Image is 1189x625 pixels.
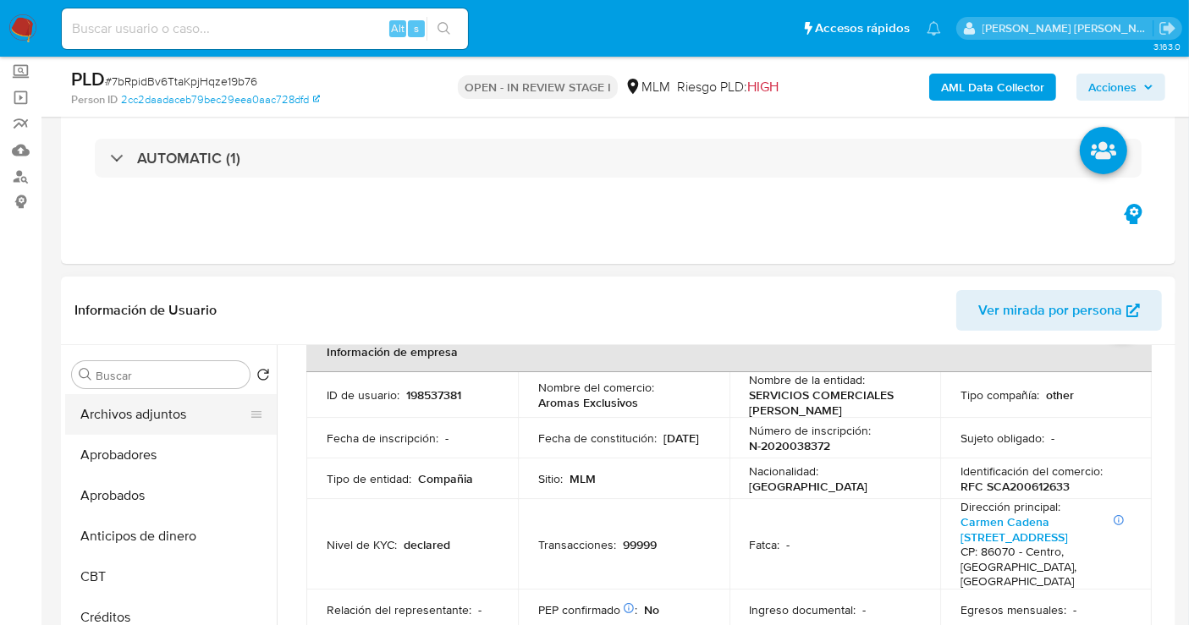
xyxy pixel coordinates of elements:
p: PEP confirmado : [538,602,637,617]
p: RFC SCA200612633 [961,479,1070,494]
span: 3.163.0 [1153,40,1181,53]
p: Fatca : [750,537,780,552]
span: Acciones [1088,74,1137,101]
p: Nombre del comercio : [538,380,654,395]
button: Ver mirada por persona [956,290,1162,331]
p: Identificación del comercio : [961,463,1103,479]
p: Nombre de la entidad : [750,372,866,387]
p: Tipo de entidad : [327,471,411,486]
p: 99999 [623,537,657,552]
a: 2cc2daadaceb79bec29eea0aac728dfd [121,92,320,107]
input: Buscar usuario o caso... [62,18,468,40]
p: MLM [570,471,596,486]
span: # 7bRpidBv6TtaKpjHqze19b76 [105,73,257,90]
div: MLM [625,78,670,96]
p: Nivel de KYC : [327,537,397,552]
p: [DATE] [663,430,699,446]
p: SERVICIOS COMERCIALES [PERSON_NAME] [750,387,914,418]
span: Riesgo PLD: [677,78,779,96]
button: Volver al orden por defecto [256,368,270,387]
p: other [1046,387,1074,403]
p: ID de usuario : [327,387,399,403]
p: Egresos mensuales : [961,602,1066,617]
b: PLD [71,65,105,92]
span: Ver mirada por persona [978,290,1122,331]
b: Person ID [71,92,118,107]
p: Sujeto obligado : [961,430,1044,446]
p: Transacciones : [538,537,616,552]
input: Buscar [96,368,243,383]
p: Fecha de inscripción : [327,430,438,446]
p: declared [404,537,450,552]
p: Sitio : [538,471,563,486]
p: - [445,430,449,446]
h3: AUTOMATIC (1) [137,149,240,167]
p: Fecha de constitución : [538,430,657,446]
button: Acciones [1076,74,1165,101]
p: - [863,602,867,617]
span: Alt [391,20,405,36]
p: [GEOGRAPHIC_DATA] [750,479,868,494]
button: CBT [65,556,277,597]
p: 198537381 [406,387,461,403]
p: Relación del representante : [327,602,471,617]
p: Ingreso documental : [750,602,856,617]
button: Archivos adjuntos [65,394,263,435]
span: s [414,20,419,36]
p: nancy.sanchezgarcia@mercadolibre.com.mx [983,20,1153,36]
span: HIGH [747,77,779,96]
p: N-2020038372 [750,438,831,453]
p: Aromas Exclusivos [538,395,638,410]
button: Aprobadores [65,435,277,475]
button: search-icon [427,17,461,41]
p: Número de inscripción : [750,423,872,438]
h1: Información de Usuario [74,302,217,319]
p: - [1051,430,1054,446]
button: AML Data Collector [929,74,1056,101]
button: Buscar [79,368,92,381]
p: Dirección principal : [961,499,1060,514]
th: Información de empresa [306,332,1152,372]
button: Anticipos de dinero [65,516,277,556]
a: Notificaciones [927,21,941,36]
p: - [787,537,790,552]
p: Nacionalidad : [750,463,819,479]
span: Accesos rápidos [815,19,910,37]
p: No [644,602,659,617]
a: Salir [1159,19,1176,37]
p: - [478,602,482,617]
p: Tipo compañía : [961,387,1039,403]
h4: CP: 86070 - Centro, [GEOGRAPHIC_DATA], [GEOGRAPHIC_DATA] [961,545,1125,589]
div: AUTOMATIC (1) [95,139,1142,178]
p: OPEN - IN REVIEW STAGE I [458,75,618,99]
a: Carmen Cadena [STREET_ADDRESS] [961,513,1068,546]
b: AML Data Collector [941,74,1044,101]
p: - [1073,602,1076,617]
button: Aprobados [65,475,277,516]
p: Compañia [418,471,473,486]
